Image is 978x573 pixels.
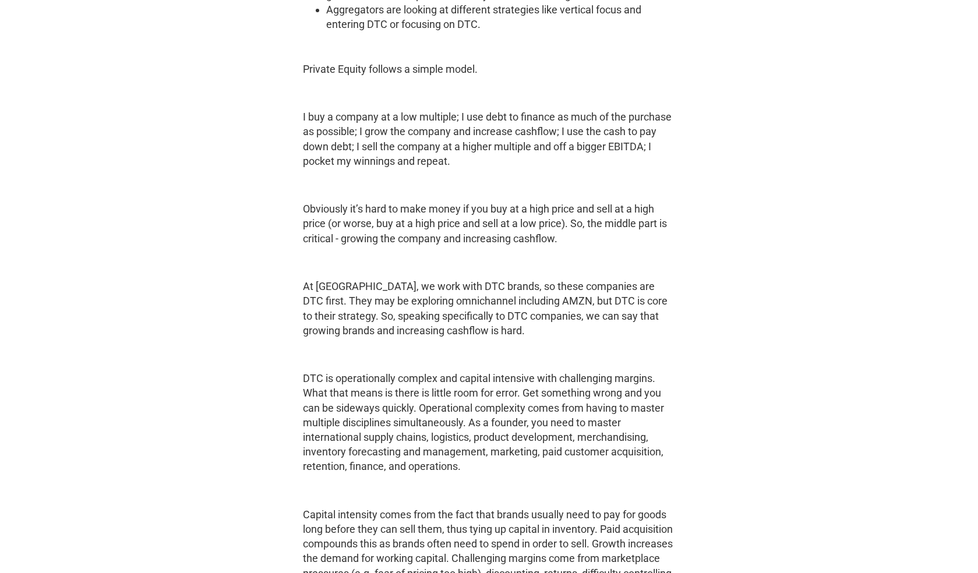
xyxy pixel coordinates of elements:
[303,201,676,246] p: Obviously it’s hard to make money if you buy at a high price and sell at a high price (or worse, ...
[303,62,676,76] p: Private Equity follows a simple model.
[303,86,676,100] p: ‍
[326,2,676,31] li: Aggregators are looking at different strategies like vertical focus and entering DTC or focusing ...
[303,255,676,270] p: ‍
[303,279,676,338] p: At [GEOGRAPHIC_DATA], we work with DTC brands, so these companies are DTC first. They may be expl...
[303,371,676,473] p: DTC is operationally complex and capital intensive with challenging margins. What that means is t...
[303,38,676,52] p: ‍
[303,109,676,168] p: I buy a company at a low multiple; I use debt to finance as much of the purchase as possible; I g...
[303,483,676,498] p: ‍
[303,347,676,362] p: ‍
[303,178,676,192] p: ‍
